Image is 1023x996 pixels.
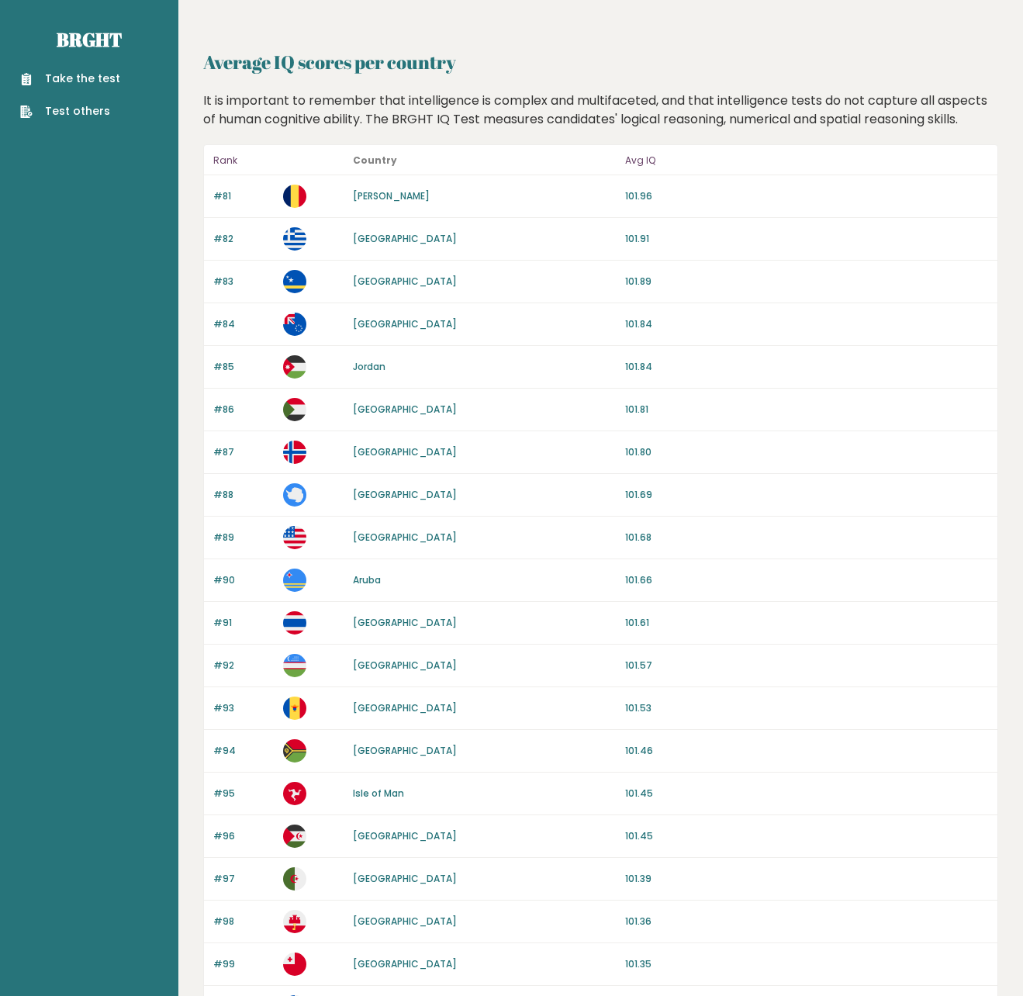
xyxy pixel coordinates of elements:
a: [GEOGRAPHIC_DATA] [353,659,457,672]
a: [PERSON_NAME] [353,189,430,202]
p: #98 [213,915,274,929]
a: [GEOGRAPHIC_DATA] [353,616,457,629]
img: gr.svg [283,227,306,251]
p: #82 [213,232,274,246]
p: 101.84 [625,317,989,331]
a: [GEOGRAPHIC_DATA] [353,275,457,288]
p: 101.45 [625,829,989,843]
a: [GEOGRAPHIC_DATA] [353,915,457,928]
img: th.svg [283,611,306,635]
a: Take the test [20,71,120,87]
a: [GEOGRAPHIC_DATA] [353,829,457,842]
a: Aruba [353,573,381,586]
a: Test others [20,103,120,119]
p: 101.89 [625,275,989,289]
p: 101.91 [625,232,989,246]
a: [GEOGRAPHIC_DATA] [353,317,457,330]
a: [GEOGRAPHIC_DATA] [353,701,457,714]
p: #95 [213,787,274,801]
img: vu.svg [283,739,306,763]
a: [GEOGRAPHIC_DATA] [353,232,457,245]
img: uz.svg [283,654,306,677]
a: [GEOGRAPHIC_DATA] [353,957,457,970]
p: Avg IQ [625,151,989,170]
img: aw.svg [283,569,306,592]
p: #87 [213,445,274,459]
p: 101.35 [625,957,989,971]
p: 101.36 [625,915,989,929]
a: [GEOGRAPHIC_DATA] [353,872,457,885]
img: jo.svg [283,355,306,379]
a: [GEOGRAPHIC_DATA] [353,445,457,458]
img: sd.svg [283,398,306,421]
p: #90 [213,573,274,587]
p: #97 [213,872,274,886]
img: to.svg [283,953,306,976]
p: 101.96 [625,189,989,203]
p: 101.69 [625,488,989,502]
p: 101.84 [625,360,989,374]
h2: Average IQ scores per country [203,48,998,76]
p: 101.46 [625,744,989,758]
p: #86 [213,403,274,417]
img: eh.svg [283,825,306,848]
p: 101.81 [625,403,989,417]
a: Isle of Man [353,787,404,800]
a: [GEOGRAPHIC_DATA] [353,488,457,501]
p: #91 [213,616,274,630]
a: [GEOGRAPHIC_DATA] [353,744,457,757]
p: #88 [213,488,274,502]
p: 101.39 [625,872,989,886]
img: md.svg [283,697,306,720]
img: td.svg [283,185,306,208]
a: Brght [57,27,122,52]
img: bv.svg [283,441,306,464]
p: #99 [213,957,274,971]
img: us.svg [283,526,306,549]
a: [GEOGRAPHIC_DATA] [353,531,457,544]
p: 101.66 [625,573,989,587]
img: ck.svg [283,313,306,336]
img: im.svg [283,782,306,805]
p: #93 [213,701,274,715]
p: 101.68 [625,531,989,545]
img: cw.svg [283,270,306,293]
p: #92 [213,659,274,673]
b: Country [353,154,397,167]
p: 101.45 [625,787,989,801]
a: Jordan [353,360,385,373]
p: #85 [213,360,274,374]
img: dz.svg [283,867,306,891]
p: #89 [213,531,274,545]
p: 101.61 [625,616,989,630]
img: gi.svg [283,910,306,933]
p: 101.57 [625,659,989,673]
div: It is important to remember that intelligence is complex and multifaceted, and that intelligence ... [198,92,1004,129]
p: #84 [213,317,274,331]
p: 101.53 [625,701,989,715]
p: Rank [213,151,274,170]
p: #96 [213,829,274,843]
p: #83 [213,275,274,289]
p: #81 [213,189,274,203]
img: aq.svg [283,483,306,507]
p: 101.80 [625,445,989,459]
p: #94 [213,744,274,758]
a: [GEOGRAPHIC_DATA] [353,403,457,416]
